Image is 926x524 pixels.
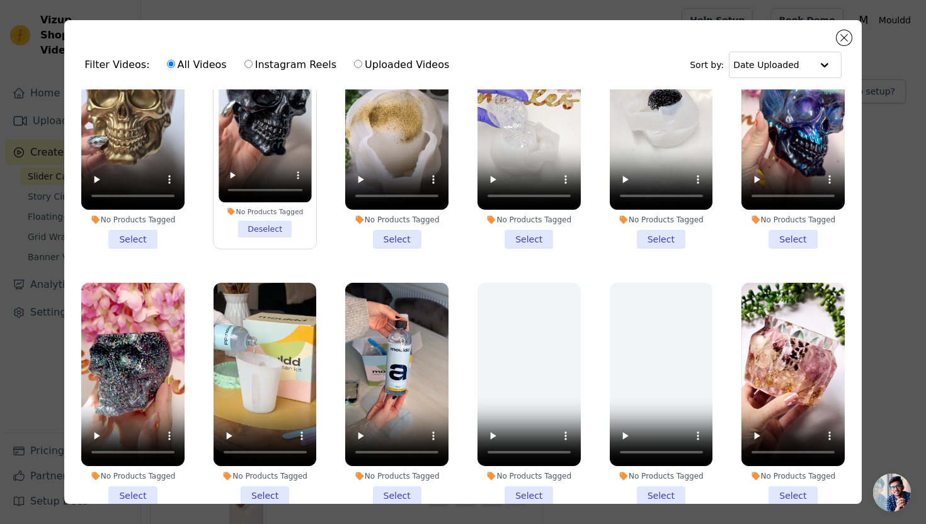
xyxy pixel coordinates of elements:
div: No Products Tagged [610,471,713,481]
div: No Products Tagged [477,215,581,225]
label: Uploaded Videos [353,57,450,73]
div: No Products Tagged [610,215,713,225]
div: No Products Tagged [741,471,845,481]
div: No Products Tagged [214,471,317,481]
button: Close modal [837,30,852,45]
div: No Products Tagged [81,471,185,481]
div: Sort by: [690,52,842,78]
label: All Videos [166,57,227,73]
div: No Products Tagged [345,471,449,481]
div: No Products Tagged [477,471,581,481]
div: No Products Tagged [345,215,449,225]
div: Filter Videos: [84,50,456,79]
div: No Products Tagged [219,207,311,215]
label: Instagram Reels [244,57,337,73]
div: No Products Tagged [741,215,845,225]
div: Open chat [873,474,911,511]
div: No Products Tagged [81,215,185,225]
